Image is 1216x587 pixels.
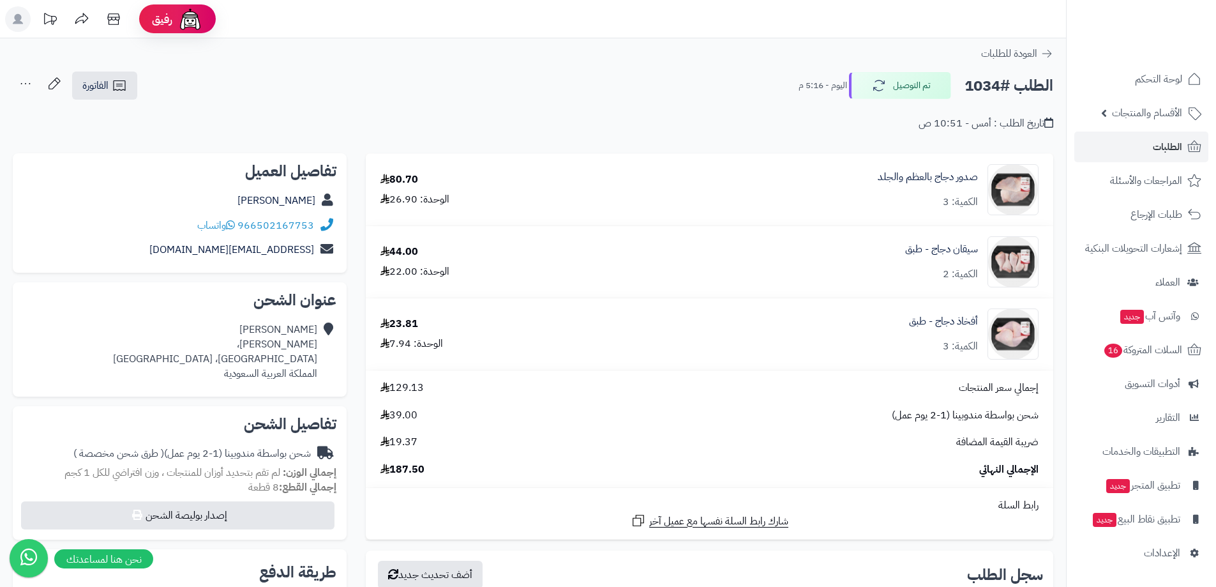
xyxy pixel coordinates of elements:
span: شارك رابط السلة نفسها مع عميل آخر [649,514,788,529]
div: الكمية: 2 [943,267,978,282]
div: الوحدة: 7.94 [380,337,443,351]
span: الطلبات [1153,138,1182,156]
a: طلبات الإرجاع [1074,199,1208,230]
img: 686_68665724dde47_31646bb4-90x90.png [988,164,1038,215]
a: الإعدادات [1074,538,1208,568]
a: صدور دجاج بالعظم والجلد [878,170,978,185]
a: [PERSON_NAME] [237,193,315,208]
div: 23.81 [380,317,418,332]
h3: سجل الطلب [967,567,1043,583]
a: التطبيقات والخدمات [1074,436,1208,467]
div: الوحدة: 26.90 [380,192,449,207]
a: الفاتورة [72,72,137,100]
span: شحن بواسطة مندوبينا (1-2 يوم عمل) [892,408,1039,423]
div: [PERSON_NAME] [PERSON_NAME]، [GEOGRAPHIC_DATA]، [GEOGRAPHIC_DATA] المملكة العربية السعودية [113,323,317,381]
span: 129.13 [380,381,424,395]
span: الأقسام والمنتجات [1112,104,1182,122]
div: شحن بواسطة مندوبينا (1-2 يوم عمل) [73,446,311,461]
span: المراجعات والأسئلة [1110,172,1182,190]
div: 44.00 [380,245,418,259]
a: 966502167753 [237,218,314,233]
span: التطبيقات والخدمات [1102,443,1180,461]
a: أفخاذ دجاج - طبق [909,314,978,329]
div: 80.70 [380,172,418,187]
a: إشعارات التحويلات البنكية [1074,233,1208,264]
div: تاريخ الطلب : أمس - 10:51 ص [919,116,1053,131]
span: إشعارات التحويلات البنكية [1085,240,1182,257]
img: ai-face.png [177,6,203,32]
span: 16 [1104,344,1122,358]
span: 187.50 [380,462,424,477]
span: ( طرق شحن مخصصة ) [73,446,164,461]
a: تحديثات المنصة [34,6,66,35]
span: لوحة التحكم [1135,70,1182,88]
span: التقارير [1156,409,1180,427]
span: الإجمالي النهائي [979,462,1039,477]
span: جديد [1120,310,1144,324]
h2: طريقة الدفع [259,565,336,580]
span: تطبيق نقاط البيع [1092,510,1180,528]
a: التقارير [1074,402,1208,433]
span: رفيق [152,11,172,27]
span: جديد [1093,513,1116,527]
span: ضريبة القيمة المضافة [956,435,1039,450]
span: جديد [1106,479,1130,493]
h2: تفاصيل الشحن [23,416,336,432]
span: لم تقم بتحديد أوزان للمنتجات ، وزن افتراضي للكل 1 كجم [64,465,280,480]
h2: الطلب #1034 [965,73,1053,99]
span: إجمالي سعر المنتجات [959,381,1039,395]
a: لوحة التحكم [1074,64,1208,95]
span: 39.00 [380,408,417,423]
span: السلات المتروكة [1103,341,1182,359]
span: 19.37 [380,435,417,450]
h2: عنوان الشحن [23,293,336,308]
small: 8 قطعة [248,480,336,495]
a: سيقان دجاج - طبق [905,242,978,257]
span: الإعدادات [1144,544,1180,562]
a: الطلبات [1074,132,1208,162]
h2: تفاصيل العميل [23,164,336,179]
a: شارك رابط السلة نفسها مع عميل آخر [631,513,788,529]
span: تطبيق المتجر [1105,476,1180,494]
div: الوحدة: 22.00 [380,264,449,279]
div: الكمية: 3 [943,339,978,354]
a: تطبيق نقاط البيعجديد [1074,504,1208,535]
a: العملاء [1074,267,1208,298]
a: المراجعات والأسئلة [1074,165,1208,196]
span: أدوات التسويق [1125,375,1180,393]
a: أدوات التسويق [1074,369,1208,399]
button: إصدار بوليصة الشحن [21,501,334,530]
a: وآتس آبجديد [1074,301,1208,332]
strong: إجمالي الوزن: [283,465,336,480]
span: طلبات الإرجاع [1130,206,1182,224]
small: اليوم - 5:16 م [799,79,847,92]
strong: إجمالي القطع: [279,480,336,495]
button: تم التوصيل [849,72,951,99]
a: واتساب [197,218,235,233]
img: 688_68665725dc7f3_458b5e65-90x90.png [988,236,1038,287]
span: العملاء [1155,273,1180,291]
a: [EMAIL_ADDRESS][DOMAIN_NAME] [149,242,314,257]
div: الكمية: 3 [943,195,978,210]
a: العودة للطلبات [981,46,1053,61]
img: 701_6866572c8e93f_b7479ebc-90x90.png [988,309,1038,360]
div: رابط السلة [371,498,1048,513]
span: الفاتورة [82,78,109,93]
a: السلات المتروكة16 [1074,335,1208,365]
a: تطبيق المتجرجديد [1074,470,1208,501]
span: العودة للطلبات [981,46,1037,61]
span: وآتس آب [1119,307,1180,325]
